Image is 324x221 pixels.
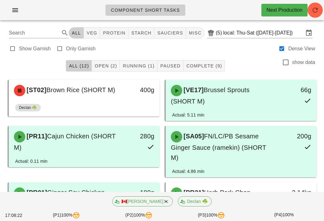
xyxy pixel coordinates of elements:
span: Running (1) [122,63,154,68]
button: Complete (9) [184,60,225,72]
button: protein [100,27,128,39]
span: All [72,30,81,35]
span: 🇨🇦[PERSON_NAME]🇰🇷 [116,197,169,206]
div: (5) [216,30,223,36]
div: 200g [282,131,311,141]
span: FN/LC/PB Sesame Ginger Sauce (ramekin) (SHORT M) [171,133,266,161]
label: Dense View [288,46,315,52]
div: 180g [125,187,154,198]
span: Ginger Soy Chicken (SHORT M) [14,189,105,207]
div: (P3) 100% [175,210,248,220]
button: Open (2) [92,60,120,72]
span: Paused [160,63,181,68]
div: 2.14kg [282,187,311,198]
span: Open (2) [94,63,117,68]
div: 17:08:22 [4,211,30,220]
span: [PR11] [25,133,47,140]
span: Cajun Chicken (SHORT M) [14,133,115,151]
button: Running (1) [120,60,157,72]
button: starch [128,27,154,39]
button: Paused [158,60,184,72]
button: All (12) [66,60,92,72]
span: [VE17] [182,86,204,93]
div: Actual: 4.86 min [172,168,204,175]
div: 66g [282,85,311,95]
label: Show Garnish [19,46,51,52]
span: Brown Rice (SHORT M) [47,86,115,93]
div: Next Production [266,6,302,14]
div: Actual: 5.11 min [172,111,204,118]
span: Declan ☘️ [19,104,37,111]
button: misc [186,27,204,39]
span: misc [189,30,202,35]
button: All [69,27,84,39]
button: veg [84,27,100,39]
span: Brussel Sprouts (SHORT M) [171,86,250,105]
span: [SA05] [182,133,204,140]
span: [ST02] [25,86,47,93]
div: (P4) 100% [248,210,320,220]
span: [PR21] [182,189,204,196]
span: veg [86,30,97,35]
span: starch [131,30,152,35]
span: Herb Pork Chop (SHORT SUB) [171,189,251,207]
div: (P1) 100% [30,210,103,220]
div: 280g [125,131,154,141]
a: Component Short Tasks [105,4,185,16]
label: show data [292,59,315,66]
span: Component Short Tasks [111,8,180,13]
span: All (12) [69,63,89,68]
span: Complete (9) [186,63,222,68]
label: Only Garnish [66,46,96,52]
button: sauciers [154,27,186,39]
span: Declan ☘️ [182,197,207,206]
div: 400g [125,85,154,95]
span: [PR01] [25,189,47,196]
div: Actual: 0.11 min [15,158,47,165]
div: (P2) 100% [103,210,175,220]
span: sauciers [157,30,183,35]
span: protein [103,30,125,35]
